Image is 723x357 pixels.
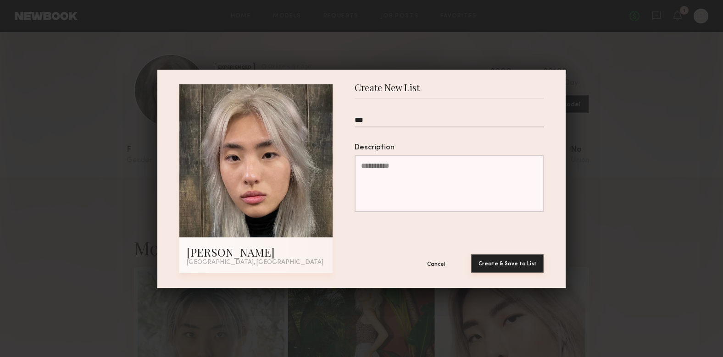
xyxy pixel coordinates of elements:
[355,84,420,98] span: Create New List
[187,245,325,259] div: [PERSON_NAME]
[471,254,544,273] button: Create & Save to List
[409,255,464,273] button: Cancel
[187,259,325,266] div: [GEOGRAPHIC_DATA], [GEOGRAPHIC_DATA]
[355,144,544,152] div: Description
[355,155,544,212] textarea: Description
